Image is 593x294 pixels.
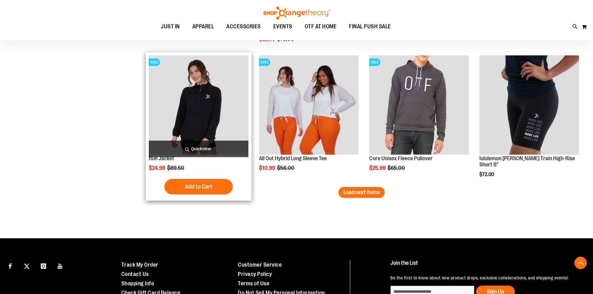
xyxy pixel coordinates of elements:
a: EVENTS [267,20,299,34]
span: $24.99 [149,165,166,171]
span: $10.99 [259,165,276,171]
a: ACCESSORIES [220,20,267,34]
a: All Out Hybrid Long Sleeve Tee [259,155,327,161]
div: product [366,52,472,187]
a: APPAREL [186,20,220,34]
a: Customer Service [238,262,282,268]
span: Load next items [343,189,380,195]
img: Product image for Core Unisex Fleece Pullover [369,55,469,155]
a: Terms of Use [238,280,269,287]
div: product [256,52,362,187]
span: $89.50 [167,165,185,171]
img: Shop Orangetheory [262,7,331,20]
a: JUST IN [155,20,186,34]
a: Core Unisex Fleece Pullover [369,155,433,161]
span: SALE [259,58,270,66]
button: Load next items [338,187,385,198]
span: ACCESSORIES [226,20,261,34]
img: Product image for All Out Hybrid Long Sleeve Tee [259,55,359,155]
a: Visit our Facebook page [5,260,16,271]
span: Add to Cart [185,183,212,190]
a: Visit our X page [21,260,32,271]
a: Run Jacket [149,155,174,161]
a: lululemon [PERSON_NAME] Train High-Rise Short 8" [479,155,575,168]
button: Add to Cart [164,179,233,194]
div: product [476,52,582,193]
a: Product image for All Out Hybrid Long Sleeve TeeSALE [259,55,359,156]
a: Contact Us [121,271,149,277]
a: Track My Order [121,262,158,268]
img: Twitter [24,264,30,269]
span: JUST IN [161,20,180,34]
a: Visit our Youtube page [55,260,66,271]
span: $72.00 [479,172,495,177]
span: $56.00 [277,165,295,171]
a: OTF AT HOME [299,20,343,34]
span: $65.00 [388,165,406,171]
span: SALE [369,58,380,66]
div: product [146,52,252,201]
button: Back To Top [574,257,587,269]
p: Be the first to know about new product drops, exclusive collaborations, and shopping events! [390,275,579,281]
a: Product image for lululemon Wunder Train High-Rise Short 8" [479,55,579,156]
a: Quickview [149,141,248,157]
h4: Join the List [390,260,579,272]
span: $25.99 [369,165,387,171]
a: Privacy Policy [238,271,272,277]
img: Product image for Run Jacket [149,55,248,155]
a: Product image for Run JacketSALE [149,55,248,156]
span: FINAL PUSH SALE [349,20,391,34]
span: APPAREL [192,20,214,34]
a: Product image for Core Unisex Fleece PulloverSALE [369,55,469,156]
span: SALE [149,58,160,66]
img: Product image for lululemon Wunder Train High-Rise Short 8" [479,55,579,155]
a: Shopping Info [121,280,154,287]
span: OTF AT HOME [305,20,337,34]
a: FINAL PUSH SALE [343,20,397,34]
span: EVENTS [273,20,292,34]
a: Visit our Instagram page [38,260,49,271]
